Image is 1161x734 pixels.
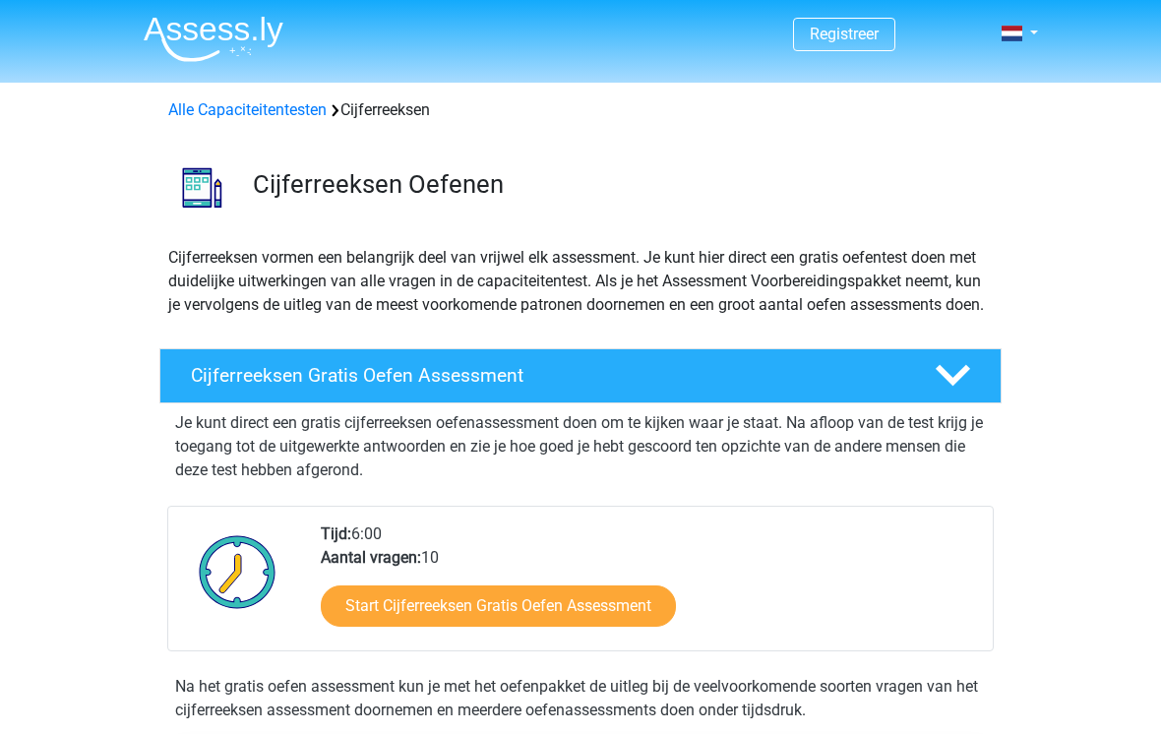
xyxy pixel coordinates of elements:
[175,411,986,482] p: Je kunt direct een gratis cijferreeksen oefenassessment doen om te kijken waar je staat. Na afloo...
[321,548,421,567] b: Aantal vragen:
[253,169,986,200] h3: Cijferreeksen Oefenen
[152,348,1009,403] a: Cijferreeksen Gratis Oefen Assessment
[810,25,879,43] a: Registreer
[191,364,903,387] h4: Cijferreeksen Gratis Oefen Assessment
[321,524,351,543] b: Tijd:
[188,522,287,621] img: Klok
[321,585,676,627] a: Start Cijferreeksen Gratis Oefen Assessment
[144,16,283,62] img: Assessly
[167,675,994,722] div: Na het gratis oefen assessment kun je met het oefenpakket de uitleg bij de veelvoorkomende soorte...
[168,246,993,317] p: Cijferreeksen vormen een belangrijk deel van vrijwel elk assessment. Je kunt hier direct een grat...
[168,100,327,119] a: Alle Capaciteitentesten
[160,146,244,229] img: cijferreeksen
[306,522,992,650] div: 6:00 10
[160,98,1001,122] div: Cijferreeksen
